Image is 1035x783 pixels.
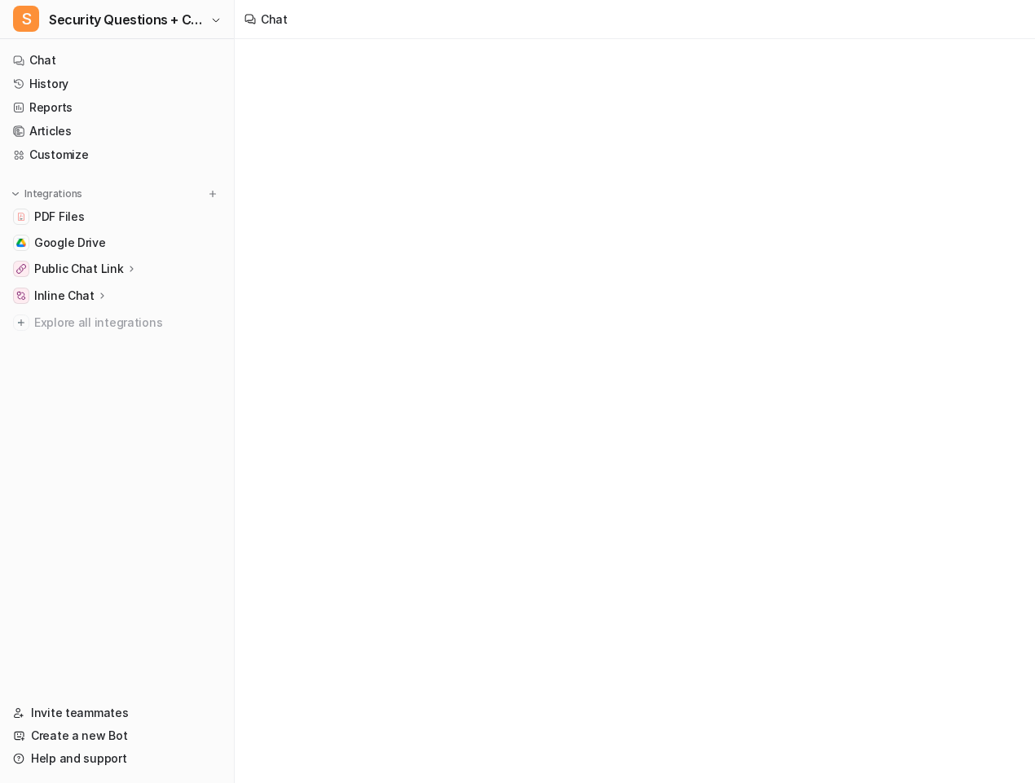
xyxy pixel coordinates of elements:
[16,264,26,274] img: Public Chat Link
[16,212,26,222] img: PDF Files
[7,49,227,72] a: Chat
[13,315,29,331] img: explore all integrations
[49,8,206,31] span: Security Questions + CSA for eesel
[34,235,106,251] span: Google Drive
[7,120,227,143] a: Articles
[7,311,227,334] a: Explore all integrations
[16,291,26,301] img: Inline Chat
[24,187,82,200] p: Integrations
[34,209,84,225] span: PDF Files
[7,231,227,254] a: Google DriveGoogle Drive
[34,310,221,336] span: Explore all integrations
[7,205,227,228] a: PDF FilesPDF Files
[34,261,124,277] p: Public Chat Link
[34,288,95,304] p: Inline Chat
[10,188,21,200] img: expand menu
[207,188,218,200] img: menu_add.svg
[7,724,227,747] a: Create a new Bot
[7,96,227,119] a: Reports
[13,6,39,32] span: S
[7,747,227,770] a: Help and support
[7,143,227,166] a: Customize
[261,11,288,28] div: Chat
[7,186,87,202] button: Integrations
[7,702,227,724] a: Invite teammates
[7,73,227,95] a: History
[16,238,26,248] img: Google Drive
